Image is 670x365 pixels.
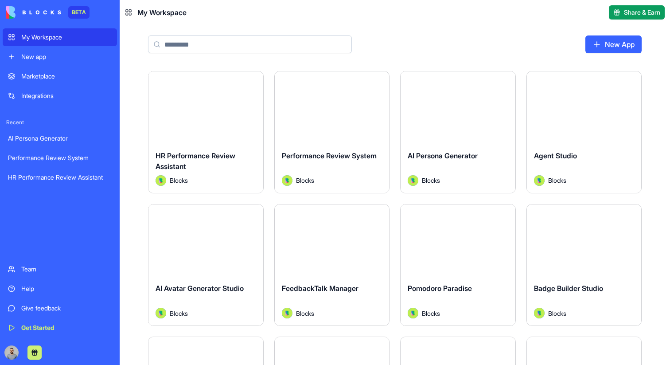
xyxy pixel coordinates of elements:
[3,119,117,126] span: Recent
[6,6,90,19] a: BETA
[3,169,117,186] a: HR Performance Review Assistant
[8,134,112,143] div: AI Persona Generator
[534,284,603,293] span: Badge Builder Studio
[408,175,418,186] img: Avatar
[156,284,244,293] span: AI Avatar Generator Studio
[21,284,112,293] div: Help
[548,309,566,318] span: Blocks
[3,130,117,147] a: AI Persona Generator
[408,308,418,318] img: Avatar
[156,151,235,171] span: HR Performance Review Assistant
[3,280,117,298] a: Help
[422,309,440,318] span: Blocks
[3,67,117,85] a: Marketplace
[296,309,314,318] span: Blocks
[282,175,292,186] img: Avatar
[408,151,478,160] span: AI Persona Generator
[400,204,516,326] a: Pomodoro ParadiseAvatarBlocks
[3,149,117,167] a: Performance Review System
[534,151,577,160] span: Agent Studio
[408,284,472,293] span: Pomodoro Paradise
[3,48,117,66] a: New app
[526,204,642,326] a: Badge Builder StudioAvatarBlocks
[3,260,117,278] a: Team
[274,204,390,326] a: FeedbackTalk ManagerAvatarBlocks
[548,176,566,185] span: Blocks
[400,71,516,193] a: AI Persona GeneratorAvatarBlocks
[68,6,90,19] div: BETA
[8,173,112,182] div: HR Performance Review Assistant
[170,176,188,185] span: Blocks
[170,309,188,318] span: Blocks
[585,35,642,53] a: New App
[21,265,112,274] div: Team
[3,299,117,317] a: Give feedback
[624,8,660,17] span: Share & Earn
[8,153,112,162] div: Performance Review System
[526,71,642,193] a: Agent StudioAvatarBlocks
[274,71,390,193] a: Performance Review SystemAvatarBlocks
[6,6,61,19] img: logo
[21,52,112,61] div: New app
[534,308,545,318] img: Avatar
[3,87,117,105] a: Integrations
[21,91,112,100] div: Integrations
[21,323,112,332] div: Get Started
[4,345,19,360] img: image_123650291_bsq8ao.jpg
[3,319,117,337] a: Get Started
[137,7,187,18] span: My Workspace
[422,176,440,185] span: Blocks
[148,71,264,193] a: HR Performance Review AssistantAvatarBlocks
[148,204,264,326] a: AI Avatar Generator StudioAvatarBlocks
[21,33,112,42] div: My Workspace
[296,176,314,185] span: Blocks
[609,5,665,20] button: Share & Earn
[3,28,117,46] a: My Workspace
[282,151,377,160] span: Performance Review System
[282,284,358,293] span: FeedbackTalk Manager
[21,304,112,313] div: Give feedback
[156,175,166,186] img: Avatar
[534,175,545,186] img: Avatar
[156,308,166,318] img: Avatar
[21,72,112,81] div: Marketplace
[282,308,292,318] img: Avatar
